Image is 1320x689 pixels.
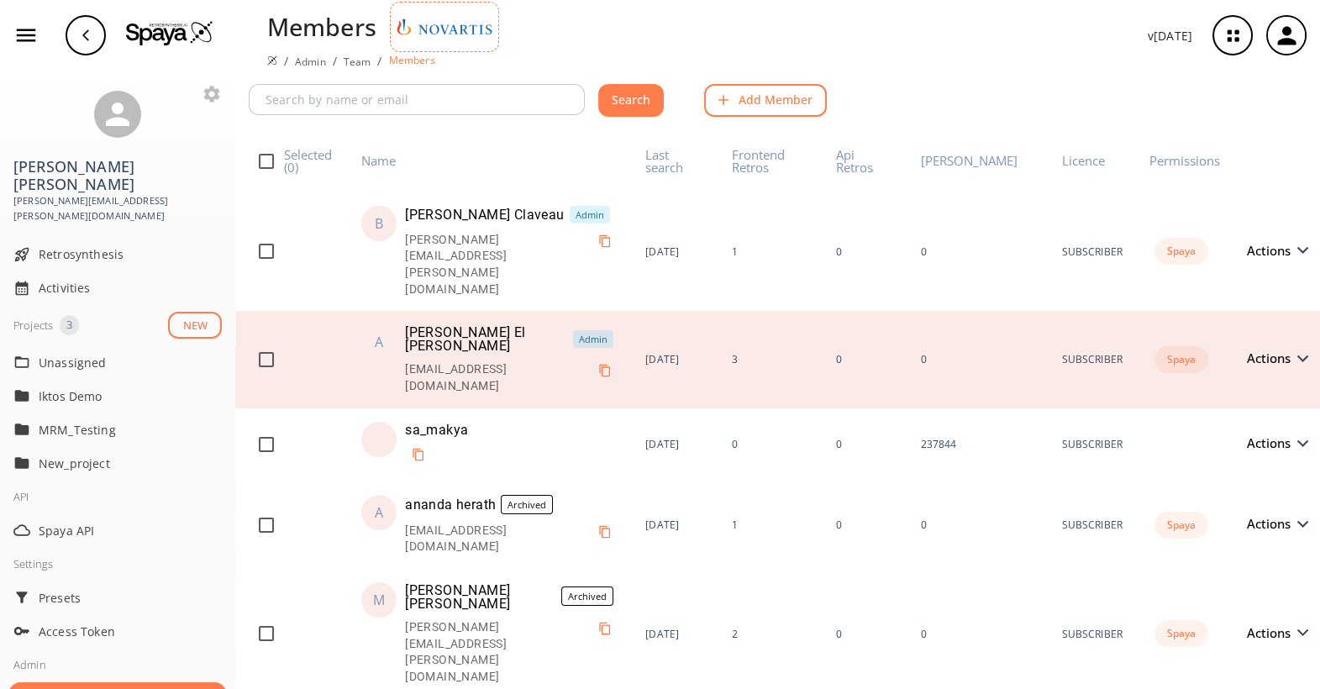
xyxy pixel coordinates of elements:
[405,208,564,222] div: [PERSON_NAME] Claveau
[254,84,585,115] input: Search by name or email
[394,6,495,48] img: Team logo
[718,311,822,408] td: 3
[1048,192,1136,312] td: SUBSCRIBER
[39,421,173,439] p: MRM_Testing
[39,589,222,607] span: Presets
[375,506,383,519] div: a
[295,55,326,69] a: Admin
[822,311,907,408] td: 0
[718,408,822,481] td: 0
[1048,481,1136,569] td: SUBSCRIBER
[704,84,827,117] button: Add Member
[7,345,229,379] div: Unassigned
[267,55,277,66] img: Spaya logo
[822,192,907,312] td: 0
[7,413,229,446] div: MRM_Testing
[1061,155,1104,167] div: Licence
[405,584,556,611] div: [PERSON_NAME] [PERSON_NAME]
[718,192,822,312] td: 1
[405,619,592,685] div: [PERSON_NAME][EMAIL_ADDRESS][PERSON_NAME][DOMAIN_NAME]
[645,149,687,174] div: Last search
[822,408,907,481] td: 0
[7,271,229,305] div: Activities
[592,615,618,642] button: Copy to clipboard
[1154,620,1208,647] div: Spaya
[592,228,618,255] button: Copy to clipboard
[1154,346,1208,373] div: Spaya
[7,446,229,480] div: New_project
[1154,238,1208,265] div: Spaya
[592,518,618,545] button: Copy to clipboard
[405,441,432,468] button: Copy to clipboard
[1247,245,1299,257] span: Actions
[361,155,396,167] div: Name
[570,206,610,224] div: Admin
[373,593,385,607] div: M
[632,311,718,408] td: [DATE]
[561,586,613,606] div: Archived
[333,52,337,70] li: /
[267,8,376,45] div: Members
[573,330,613,348] div: Admin
[835,149,876,174] div: Api Retros
[907,408,1048,481] td: 237844
[598,84,664,117] button: Search
[732,149,791,174] div: Frontend Retros
[405,232,592,297] div: [PERSON_NAME][EMAIL_ADDRESS][PERSON_NAME][DOMAIN_NAME]
[907,311,1048,408] td: 0
[718,481,822,569] td: 1
[405,326,568,353] div: [PERSON_NAME] El [PERSON_NAME]
[13,193,222,224] span: [PERSON_NAME][EMAIL_ADDRESS][PERSON_NAME][DOMAIN_NAME]
[60,317,79,334] span: 3
[284,149,334,174] div: Selected ( 0 )
[39,623,222,640] span: Access Token
[592,357,618,384] button: Copy to clipboard
[7,513,229,547] div: Spaya API
[13,315,53,335] div: Projects
[39,279,222,297] span: Activities
[389,53,435,67] p: Members
[39,387,173,405] p: Iktos Demo
[907,192,1048,312] td: 0
[39,245,222,263] span: Retrosynthesis
[501,495,553,514] div: Archived
[13,158,222,193] h3: [PERSON_NAME] [PERSON_NAME]
[344,55,371,69] a: Team
[7,238,229,271] div: Retrosynthesis
[1149,155,1220,167] div: Permissions
[7,614,229,648] div: Access Token
[632,481,718,569] td: [DATE]
[375,217,383,230] div: B
[39,455,173,472] p: New_project
[405,361,592,394] div: [EMAIL_ADDRESS][DOMAIN_NAME]
[7,581,229,614] div: Presets
[39,354,222,371] span: Unassigned
[632,192,718,312] td: [DATE]
[1247,437,1299,450] span: Actions
[632,408,718,481] td: [DATE]
[7,379,229,413] div: Iktos Demo
[920,155,1017,167] div: [PERSON_NAME]
[375,335,383,349] div: A
[822,481,907,569] td: 0
[1148,27,1192,45] p: v [DATE]
[1247,518,1299,530] span: Actions
[377,52,381,70] li: /
[1048,408,1136,481] td: SUBSCRIBER
[405,423,468,437] div: sa_makya
[1247,627,1299,639] span: Actions
[126,20,213,45] img: Logo Spaya
[405,498,496,512] div: ananda herath
[39,522,222,539] span: Spaya API
[284,52,288,70] li: /
[1154,512,1208,539] div: Spaya
[405,523,592,555] div: [EMAIL_ADDRESS][DOMAIN_NAME]
[1247,352,1299,365] span: Actions
[1048,311,1136,408] td: SUBSCRIBER
[907,481,1048,569] td: 0
[168,312,222,339] button: NEW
